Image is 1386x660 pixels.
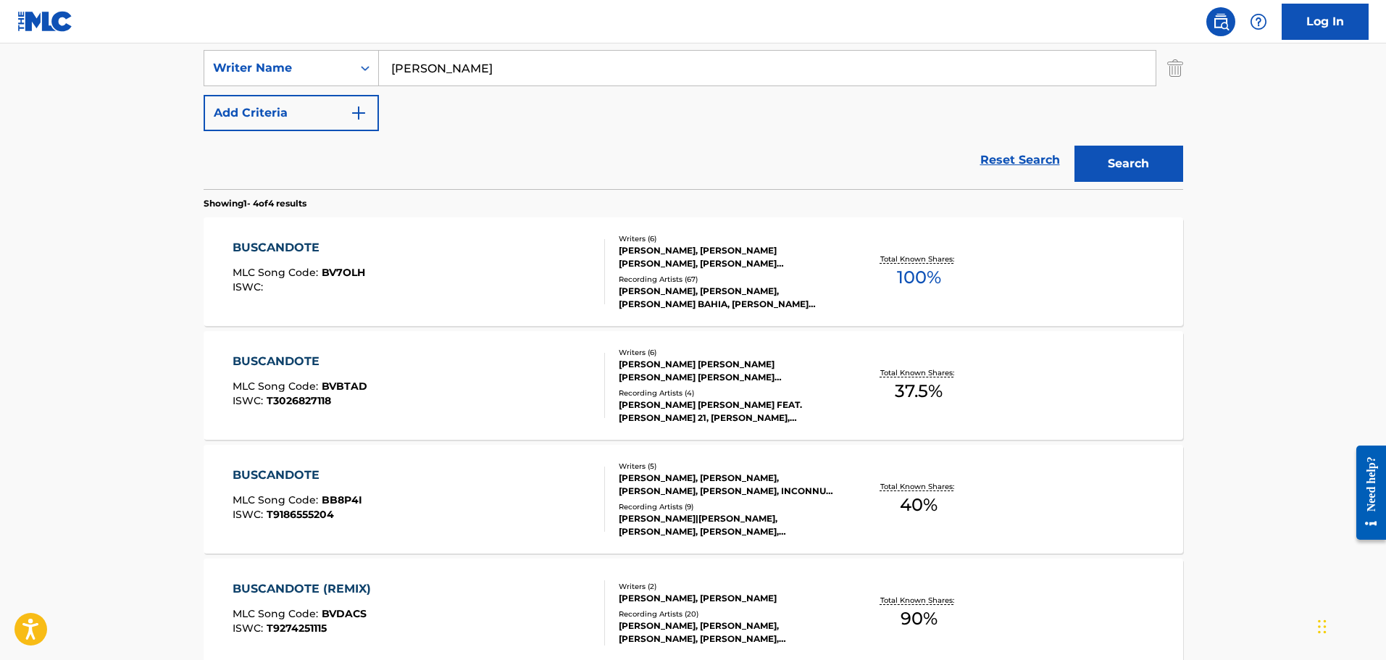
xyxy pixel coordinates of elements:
div: BUSCANDOTE (REMIX) [233,580,378,598]
div: Writer Name [213,59,343,77]
p: Total Known Shares: [880,367,958,378]
span: T3026827118 [267,394,331,407]
div: Writers ( 6 ) [619,347,838,358]
span: BVBTAD [322,380,367,393]
div: Recording Artists ( 67 ) [619,274,838,285]
a: Public Search [1206,7,1235,36]
span: ISWC : [233,280,267,293]
div: Writers ( 2 ) [619,581,838,592]
img: help [1250,13,1267,30]
a: Reset Search [973,144,1067,176]
p: Total Known Shares: [880,595,958,606]
img: MLC Logo [17,11,73,32]
span: BB8P4I [322,493,362,506]
span: MLC Song Code : [233,380,322,393]
span: 90 % [901,606,938,632]
div: [PERSON_NAME] [PERSON_NAME] [PERSON_NAME] [PERSON_NAME] [PERSON_NAME] [PERSON_NAME], [PERSON_NAME... [619,358,838,384]
div: [PERSON_NAME]|[PERSON_NAME], [PERSON_NAME], [PERSON_NAME], [PERSON_NAME], [PERSON_NAME] & [PERSON... [619,512,838,538]
a: Log In [1282,4,1369,40]
div: Recording Artists ( 9 ) [619,501,838,512]
div: [PERSON_NAME], [PERSON_NAME] [619,592,838,605]
button: Search [1074,146,1183,182]
span: BVDACS [322,607,367,620]
div: [PERSON_NAME], [PERSON_NAME], [PERSON_NAME], [PERSON_NAME], [PERSON_NAME] [619,619,838,646]
img: search [1212,13,1230,30]
p: Showing 1 - 4 of 4 results [204,197,306,210]
div: Drag [1318,605,1327,648]
span: T9274251115 [267,622,327,635]
span: ISWC : [233,508,267,521]
span: ISWC : [233,622,267,635]
span: MLC Song Code : [233,493,322,506]
a: BUSCANDOTEMLC Song Code:BVBTADISWC:T3026827118Writers (6)[PERSON_NAME] [PERSON_NAME] [PERSON_NAME... [204,331,1183,440]
div: BUSCANDOTE [233,467,362,484]
div: [PERSON_NAME], [PERSON_NAME] [PERSON_NAME], [PERSON_NAME] [PERSON_NAME] [PERSON_NAME] [PERSON_NAM... [619,244,838,270]
div: Recording Artists ( 4 ) [619,388,838,398]
div: Writers ( 5 ) [619,461,838,472]
div: Recording Artists ( 20 ) [619,609,838,619]
iframe: Resource Center [1345,434,1386,551]
div: Writers ( 6 ) [619,233,838,244]
div: BUSCANDOTE [233,353,367,370]
div: [PERSON_NAME] [PERSON_NAME] FEAT. [PERSON_NAME] 21, [PERSON_NAME], [PERSON_NAME], [PERSON_NAME] [619,398,838,425]
span: MLC Song Code : [233,607,322,620]
span: 100 % [897,264,941,291]
a: BUSCANDOTEMLC Song Code:BV7OLHISWC:Writers (6)[PERSON_NAME], [PERSON_NAME] [PERSON_NAME], [PERSON... [204,217,1183,326]
p: Total Known Shares: [880,481,958,492]
span: T9186555204 [267,508,334,521]
div: Help [1244,7,1273,36]
span: ISWC : [233,394,267,407]
span: 37.5 % [895,378,943,404]
img: Delete Criterion [1167,50,1183,86]
span: MLC Song Code : [233,266,322,279]
div: [PERSON_NAME], [PERSON_NAME], [PERSON_NAME], [PERSON_NAME], INCONNU COMPOSITEUR AUTEUR [619,472,838,498]
span: BV7OLH [322,266,365,279]
div: [PERSON_NAME], [PERSON_NAME], [PERSON_NAME] BAHIA, [PERSON_NAME] BAHÍA, [PERSON_NAME] [619,285,838,311]
span: 40 % [900,492,938,518]
div: BUSCANDOTE [233,239,365,256]
img: 9d2ae6d4665cec9f34b9.svg [350,104,367,122]
form: Search Form [204,5,1183,189]
a: BUSCANDOTEMLC Song Code:BB8P4IISWC:T9186555204Writers (5)[PERSON_NAME], [PERSON_NAME], [PERSON_NA... [204,445,1183,554]
iframe: Chat Widget [1314,590,1386,660]
p: Total Known Shares: [880,254,958,264]
button: Add Criteria [204,95,379,131]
